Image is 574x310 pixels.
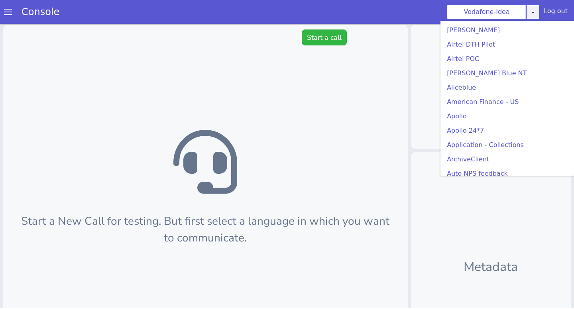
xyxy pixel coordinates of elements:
[447,5,527,19] button: Vodafone-Idea
[444,110,571,123] a: Apollo
[544,6,568,19] div: Log out
[12,6,69,18] a: Console
[444,153,571,166] a: ArchiveClient
[444,139,571,151] a: Application - Collections
[424,57,558,76] p: Alternatives
[444,53,571,65] a: Airtel POC
[444,67,571,80] a: [PERSON_NAME] Blue NT
[444,96,571,108] a: American Finance - US
[444,38,571,51] a: Airtel DTH Pilot
[302,8,347,24] button: Start a call
[444,167,571,180] a: Auto NPS feedback
[444,124,571,137] a: Apollo 24*7
[444,24,571,37] a: [PERSON_NAME]
[444,81,571,94] a: Aliceblue
[424,236,558,255] p: Metadata
[16,191,395,225] p: Start a New Call for testing. But first select a language in which you want to communicate.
